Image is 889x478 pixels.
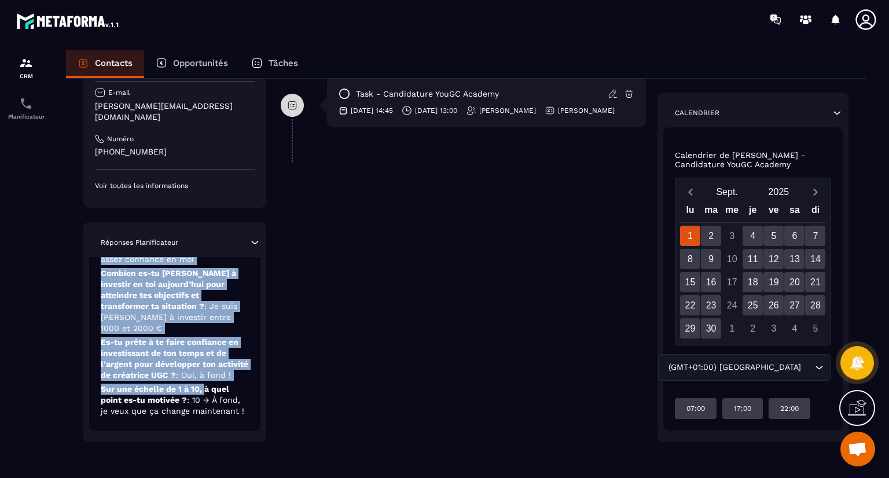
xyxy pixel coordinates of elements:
[805,226,825,246] div: 7
[3,113,49,120] p: Planificateur
[680,249,700,269] div: 8
[686,404,705,413] p: 07:00
[666,361,803,374] span: (GMT+01:00) [GEOGRAPHIC_DATA]
[679,202,700,222] div: lu
[101,301,237,333] span: : Je suis [PERSON_NAME] à investir entre 1000 et 2000 €
[680,226,826,339] div: Calendar days
[763,318,784,339] div: 3
[804,184,826,200] button: Next month
[805,295,825,315] div: 28
[743,318,763,339] div: 2
[19,56,33,70] img: formation
[743,272,763,292] div: 18
[722,295,742,315] div: 24
[3,88,49,128] a: schedulerschedulerPlanificateur
[66,50,144,78] a: Contacts
[743,202,763,222] div: je
[101,238,178,247] p: Réponses Planificateur
[680,202,826,339] div: Calendar wrapper
[701,249,721,269] div: 9
[780,404,799,413] p: 22:00
[176,370,231,380] span: : Oui, à fond !
[734,404,751,413] p: 17:00
[784,318,804,339] div: 4
[743,226,763,246] div: 4
[784,272,804,292] div: 20
[722,226,742,246] div: 3
[805,272,825,292] div: 21
[763,272,784,292] div: 19
[675,150,832,169] p: Calendrier de [PERSON_NAME] - Candidature YouGC Academy
[415,106,457,115] p: [DATE] 13:00
[701,295,721,315] div: 23
[108,88,130,97] p: E-mail
[784,249,804,269] div: 13
[16,10,120,31] img: logo
[658,354,831,381] div: Search for option
[101,268,249,334] p: Combien es-tu [PERSON_NAME] à investir en toi aujourd’hui pour atteindre tes objectifs et transfo...
[3,73,49,79] p: CRM
[722,202,743,222] div: me
[784,202,805,222] div: sa
[763,226,784,246] div: 5
[753,182,804,202] button: Open years overlay
[701,272,721,292] div: 16
[269,58,298,68] p: Tâches
[805,318,825,339] div: 5
[701,318,721,339] div: 30
[743,295,763,315] div: 25
[805,202,826,222] div: di
[680,318,700,339] div: 29
[173,58,228,68] p: Opportunités
[675,108,719,117] p: Calendrier
[479,106,536,115] p: [PERSON_NAME]
[101,384,249,417] p: Sur une échelle de 1 à 10, à quel point es-tu motivée ?
[722,249,742,269] div: 10
[95,181,255,190] p: Voir toutes les informations
[95,146,255,157] p: [PHONE_NUMBER]
[351,106,393,115] p: [DATE] 14:45
[240,50,310,78] a: Tâches
[95,58,133,68] p: Contacts
[763,249,784,269] div: 12
[144,50,240,78] a: Opportunités
[840,432,875,466] a: Ouvrir le chat
[680,226,700,246] div: 1
[743,249,763,269] div: 11
[356,89,499,100] p: task - Candidature YouGC Academy
[95,101,255,123] p: [PERSON_NAME][EMAIL_ADDRESS][DOMAIN_NAME]
[701,202,722,222] div: ma
[558,106,615,115] p: [PERSON_NAME]
[19,97,33,111] img: scheduler
[805,249,825,269] div: 14
[3,47,49,88] a: formationformationCRM
[763,295,784,315] div: 26
[722,272,742,292] div: 17
[803,361,812,374] input: Search for option
[701,226,721,246] div: 2
[107,134,134,144] p: Numéro
[763,202,784,222] div: ve
[784,295,804,315] div: 27
[680,295,700,315] div: 22
[101,337,249,381] p: Es-tu prête à te faire confiance en investissant de ton temps et de l'argent pour développer ton ...
[680,272,700,292] div: 15
[680,184,701,200] button: Previous month
[722,318,742,339] div: 1
[701,182,753,202] button: Open months overlay
[784,226,804,246] div: 6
